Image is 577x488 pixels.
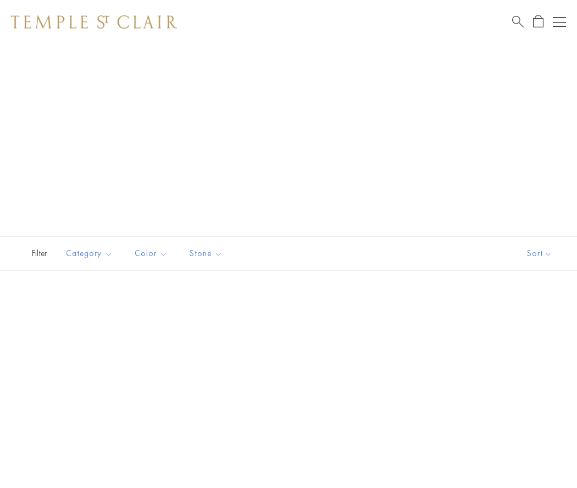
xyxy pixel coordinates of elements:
[58,241,121,266] button: Category
[184,247,231,260] span: Stone
[533,15,543,29] a: Open Shopping Bag
[512,15,524,29] a: Search
[181,241,231,266] button: Stone
[553,15,566,29] button: Open navigation
[11,15,177,29] img: Temple St. Clair
[129,247,176,260] span: Color
[502,237,577,270] button: Show sort by
[60,247,121,260] span: Category
[126,241,176,266] button: Color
